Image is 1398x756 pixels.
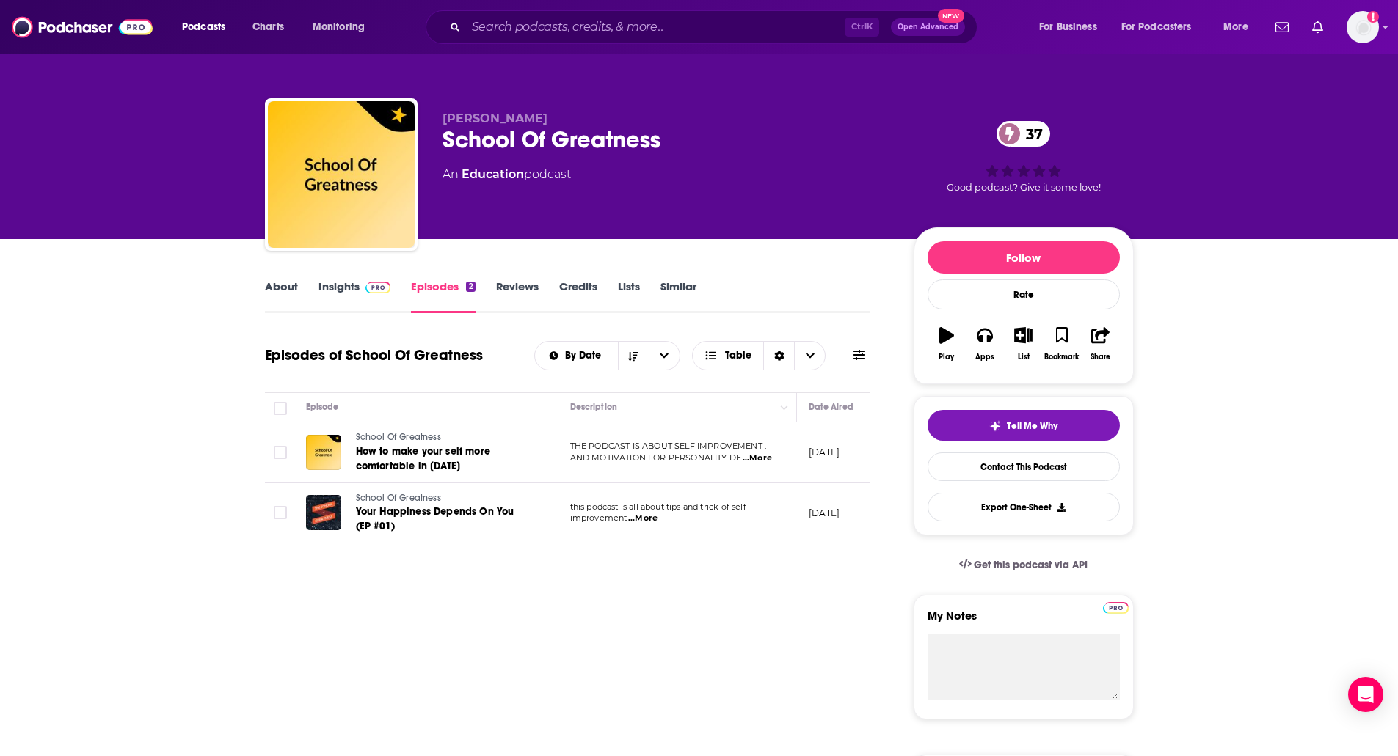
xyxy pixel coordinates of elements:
[809,507,840,519] p: [DATE]
[928,493,1120,521] button: Export One-Sheet
[938,9,964,23] span: New
[1004,318,1042,370] button: List
[356,431,532,444] a: School Of Greatness
[947,182,1101,193] span: Good podcast? Give it some love!
[1081,318,1119,370] button: Share
[1223,17,1248,37] span: More
[1347,11,1379,43] span: Logged in as RobLouis
[928,279,1120,309] div: Rate
[443,166,571,183] div: An podcast
[1091,353,1110,362] div: Share
[1018,353,1030,362] div: List
[660,279,696,313] a: Similar
[496,279,539,313] a: Reviews
[462,167,524,181] a: Education
[618,342,649,370] button: Sort Direction
[411,279,475,313] a: Episodes2
[570,452,742,463] span: AND MOTIVATION FOR PERSONALITY DE
[356,445,490,472] span: How to make your self more comfortable in [DATE]
[443,111,547,125] span: [PERSON_NAME]
[182,17,225,37] span: Podcasts
[265,346,483,364] h1: Episodes of School Of Greatness
[12,13,153,41] img: Podchaser - Follow, Share and Rate Podcasts
[1306,15,1329,40] a: Show notifications dropdown
[628,513,658,524] span: ...More
[743,452,772,464] span: ...More
[1044,353,1079,362] div: Bookmark
[891,18,965,36] button: Open AdvancedNew
[1270,15,1295,40] a: Show notifications dropdown
[356,505,514,532] span: Your Happiness Depends On You (EP #01)
[356,444,532,474] a: How to make your self more comfortable in [DATE]
[1103,600,1129,614] a: Pro website
[928,452,1120,481] a: Contact This Podcast
[997,121,1050,147] a: 37
[1029,15,1115,39] button: open menu
[914,111,1134,202] div: 37Good podcast? Give it some love!
[1007,420,1057,432] span: Tell Me Why
[1121,17,1192,37] span: For Podcasters
[692,341,826,370] button: Choose View
[939,353,954,362] div: Play
[356,492,532,505] a: School Of Greatness
[274,446,287,459] span: Toggle select row
[559,279,597,313] a: Credits
[809,398,853,416] div: Date Aired
[570,398,617,416] div: Description
[989,420,1001,432] img: tell me why sparkle
[356,504,532,534] a: Your Happiness Depends On You (EP #01)
[1011,121,1050,147] span: 37
[535,351,618,361] button: open menu
[809,446,840,458] p: [DATE]
[1347,11,1379,43] img: User Profile
[356,493,441,503] span: School Of Greatness
[274,506,287,519] span: Toggle select row
[172,15,244,39] button: open menu
[440,10,991,44] div: Search podcasts, credits, & more...
[570,502,746,512] span: this podcast is all about tips and trick of self
[252,17,284,37] span: Charts
[928,609,1120,634] label: My Notes
[1103,602,1129,614] img: Podchaser Pro
[928,318,966,370] button: Play
[565,351,606,361] span: By Date
[365,282,391,293] img: Podchaser Pro
[318,279,391,313] a: InsightsPodchaser Pro
[1367,11,1379,23] svg: Add a profile image
[776,399,793,416] button: Column Actions
[1112,15,1213,39] button: open menu
[974,559,1088,571] span: Get this podcast via API
[763,342,794,370] div: Sort Direction
[1347,11,1379,43] button: Show profile menu
[1043,318,1081,370] button: Bookmark
[1348,677,1383,712] div: Open Intercom Messenger
[570,513,627,523] span: improvement
[570,441,767,451] span: THE PODCAST IS ABOUT SELF IMPROVEMENT .
[534,341,680,370] h2: Choose List sort
[845,18,879,37] span: Ctrl K
[618,279,640,313] a: Lists
[302,15,384,39] button: open menu
[649,342,680,370] button: open menu
[898,23,958,31] span: Open Advanced
[928,410,1120,441] button: tell me why sparkleTell Me Why
[947,547,1100,583] a: Get this podcast via API
[268,101,415,248] img: School Of Greatness
[306,398,339,416] div: Episode
[313,17,365,37] span: Monitoring
[1213,15,1267,39] button: open menu
[928,241,1120,274] button: Follow
[975,353,994,362] div: Apps
[356,432,441,442] span: School Of Greatness
[725,351,751,361] span: Table
[466,15,845,39] input: Search podcasts, credits, & more...
[265,279,298,313] a: About
[466,282,475,292] div: 2
[1039,17,1097,37] span: For Business
[966,318,1004,370] button: Apps
[243,15,293,39] a: Charts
